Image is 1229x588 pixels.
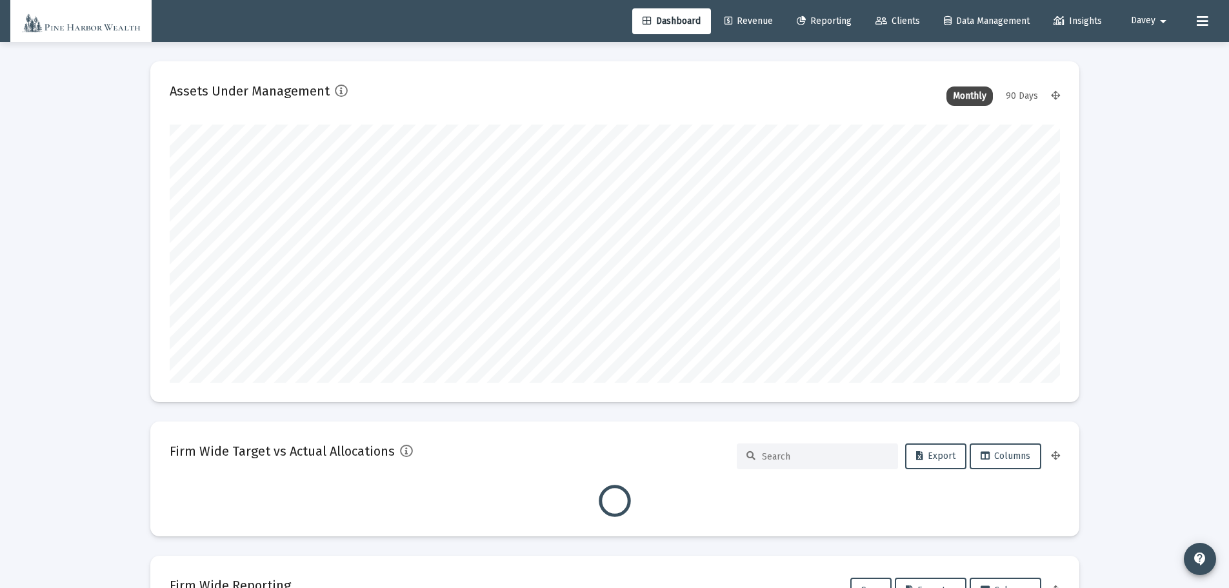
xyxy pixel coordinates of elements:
[1192,551,1208,567] mat-icon: contact_support
[1131,15,1155,26] span: Davey
[916,451,955,461] span: Export
[170,441,395,461] h2: Firm Wide Target vs Actual Allocations
[946,86,993,106] div: Monthly
[762,451,888,462] input: Search
[1043,8,1112,34] a: Insights
[170,81,330,101] h2: Assets Under Management
[1115,8,1186,34] button: Davey
[944,15,1030,26] span: Data Management
[1054,15,1102,26] span: Insights
[724,15,773,26] span: Revenue
[643,15,701,26] span: Dashboard
[934,8,1040,34] a: Data Management
[875,15,920,26] span: Clients
[905,443,966,469] button: Export
[786,8,862,34] a: Reporting
[865,8,930,34] a: Clients
[999,86,1044,106] div: 90 Days
[970,443,1041,469] button: Columns
[981,451,1030,461] span: Columns
[714,8,783,34] a: Revenue
[20,8,142,34] img: Dashboard
[1155,8,1171,34] mat-icon: arrow_drop_down
[632,8,711,34] a: Dashboard
[797,15,852,26] span: Reporting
